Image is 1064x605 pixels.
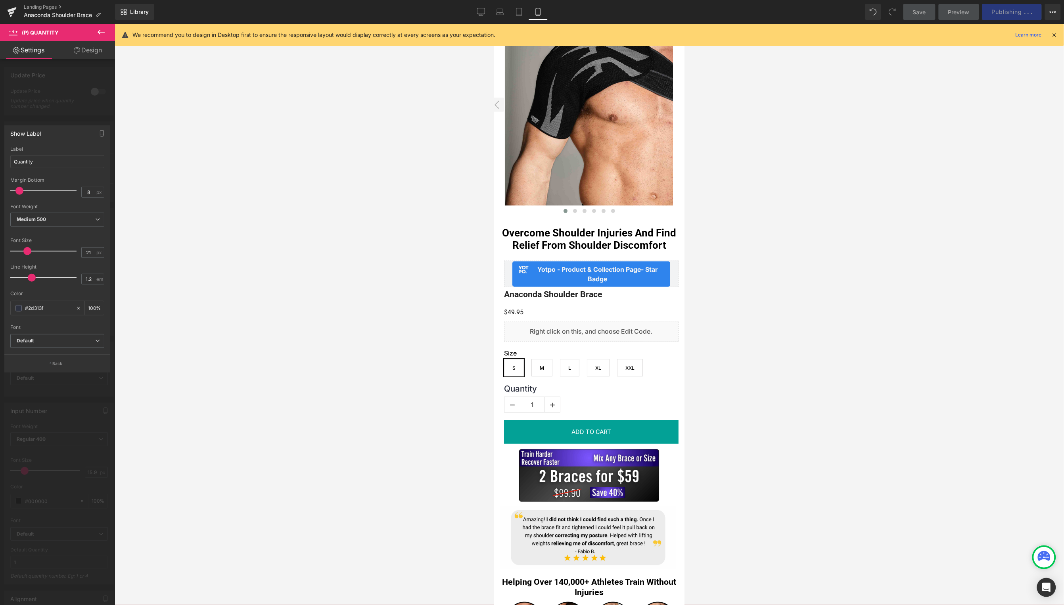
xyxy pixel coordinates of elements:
a: Mobile [529,4,548,20]
a: Tablet [510,4,529,20]
p: We recommend you to design in Desktop first to ensure the responsive layout would display correct... [132,31,495,39]
div: Open Intercom Messenger [1037,578,1056,597]
span: Library [130,8,149,15]
button: Redo [884,4,900,20]
a: Learn more [1012,30,1045,40]
span: px [96,250,103,255]
button: Back [4,354,110,372]
a: Landing Pages [24,4,115,10]
span: em [96,277,103,282]
a: Laptop [491,4,510,20]
div: Margin Bottom [10,177,104,183]
span: (P) Quantity [22,29,59,36]
button: More [1045,4,1061,20]
input: Color [25,304,72,313]
p: Back [52,361,63,367]
div: Color [10,291,104,296]
div: Label [10,146,104,152]
i: Default [17,338,34,344]
button: Undo [865,4,881,20]
span: px [96,190,103,195]
a: Preview [939,4,979,20]
div: Font Weight [10,204,104,209]
a: Desktop [472,4,491,20]
div: Font [10,325,104,330]
a: New Library [115,4,154,20]
span: Anaconda Shoulder Brace [24,12,92,18]
div: % [85,301,104,315]
a: Design [59,41,117,59]
span: Save [913,8,926,16]
div: Font Size [10,238,104,243]
span: Preview [948,8,970,16]
div: Line Height [10,264,104,270]
div: Show Label [10,126,41,137]
b: Medium 500 [17,216,46,222]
